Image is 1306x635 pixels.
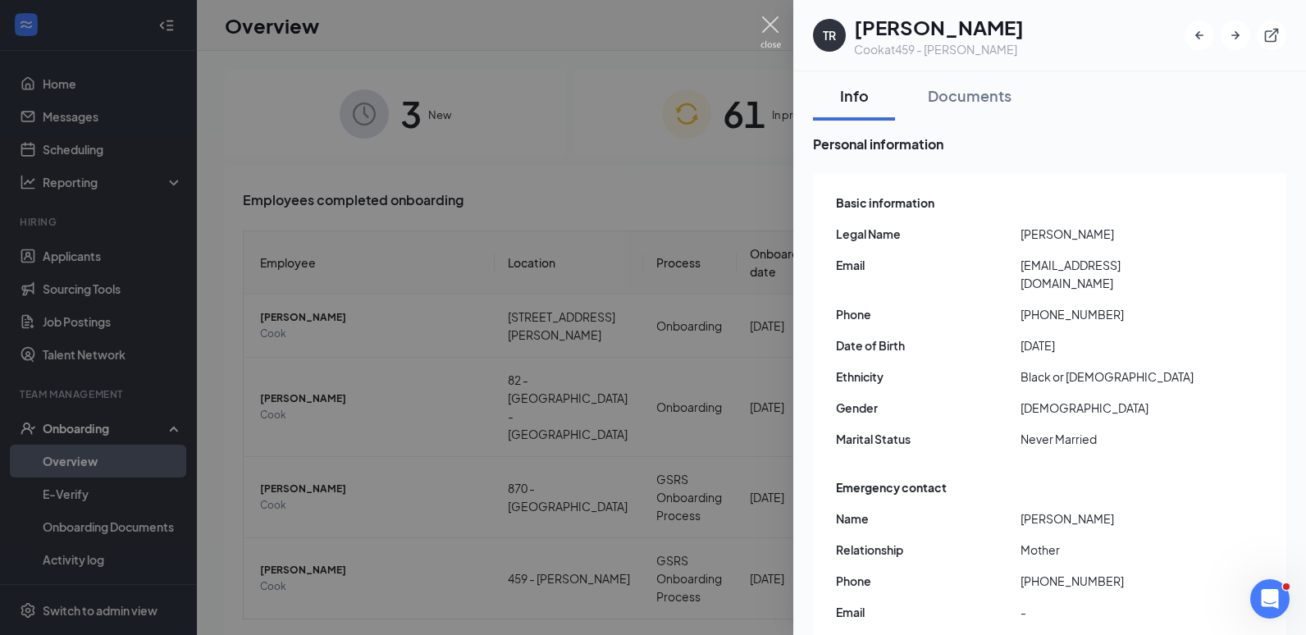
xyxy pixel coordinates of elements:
div: TR [823,27,836,43]
h1: [PERSON_NAME] [854,13,1024,41]
span: Ethnicity [836,368,1021,386]
span: [DEMOGRAPHIC_DATA] [1021,399,1205,417]
span: Phone [836,572,1021,590]
span: Never Married [1021,430,1205,448]
span: Personal information [813,134,1286,154]
span: Mother [1021,541,1205,559]
button: ExternalLink [1257,21,1286,50]
span: Relationship [836,541,1021,559]
span: Legal Name [836,225,1021,243]
span: Phone [836,305,1021,323]
span: Black or [DEMOGRAPHIC_DATA] [1021,368,1205,386]
button: ArrowRight [1221,21,1250,50]
span: Name [836,509,1021,528]
span: Date of Birth [836,336,1021,354]
span: [PHONE_NUMBER] [1021,572,1205,590]
svg: ArrowLeftNew [1191,27,1208,43]
div: Documents [928,85,1011,106]
svg: ArrowRight [1227,27,1244,43]
span: Email [836,256,1021,274]
span: [PHONE_NUMBER] [1021,305,1205,323]
span: Email [836,603,1021,621]
span: Marital Status [836,430,1021,448]
span: [PERSON_NAME] [1021,225,1205,243]
span: [DATE] [1021,336,1205,354]
svg: ExternalLink [1263,27,1280,43]
span: Basic information [836,194,934,212]
button: ArrowLeftNew [1185,21,1214,50]
span: - [1021,603,1205,621]
iframe: Intercom live chat [1250,579,1290,619]
div: Cook at 459 - [PERSON_NAME] [854,41,1024,57]
span: [PERSON_NAME] [1021,509,1205,528]
span: Emergency contact [836,478,947,496]
span: Gender [836,399,1021,417]
span: [EMAIL_ADDRESS][DOMAIN_NAME] [1021,256,1205,292]
div: Info [829,85,879,106]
